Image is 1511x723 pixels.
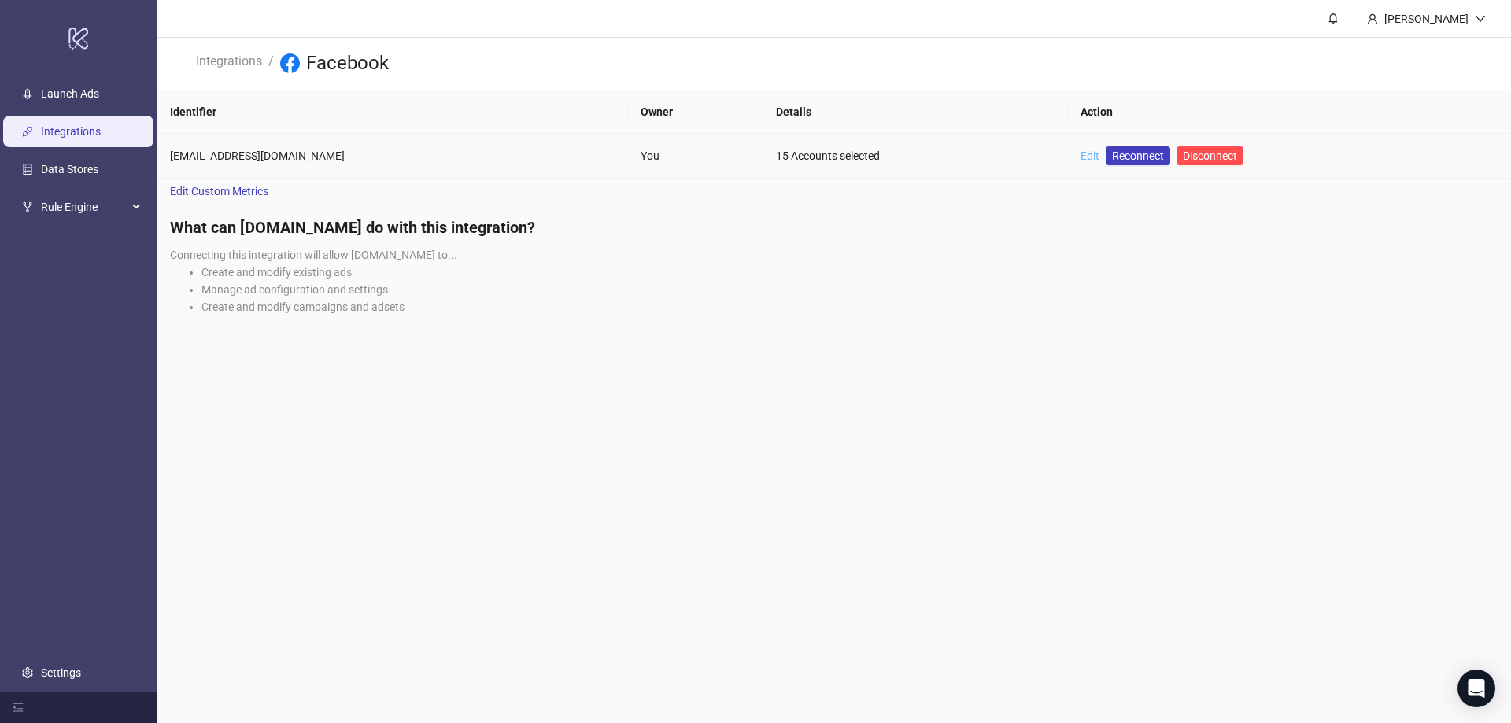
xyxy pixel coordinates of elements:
span: user [1367,13,1378,24]
div: [EMAIL_ADDRESS][DOMAIN_NAME] [170,147,615,164]
h4: What can [DOMAIN_NAME] do with this integration? [170,216,1498,238]
th: Owner [628,90,763,134]
span: menu-fold [13,702,24,713]
a: Settings [41,666,81,679]
li: / [268,51,274,76]
li: Manage ad configuration and settings [201,281,1498,298]
span: Rule Engine [41,192,127,223]
a: Reconnect [1106,146,1170,165]
span: bell [1328,13,1339,24]
th: Action [1068,90,1511,134]
div: 15 Accounts selected [776,147,1055,164]
h3: Facebook [306,51,389,76]
div: Open Intercom Messenger [1457,670,1495,707]
th: Details [763,90,1067,134]
div: [PERSON_NAME] [1378,10,1475,28]
a: Data Stores [41,164,98,176]
a: Integrations [41,126,101,138]
div: You [641,147,751,164]
span: Reconnect [1112,147,1164,164]
li: Create and modify campaigns and adsets [201,298,1498,315]
span: down [1475,13,1486,24]
a: Edit [1081,149,1099,162]
a: Edit Custom Metrics [157,179,281,204]
span: Edit Custom Metrics [170,183,268,200]
span: fork [22,202,33,213]
li: Create and modify existing ads [201,264,1498,281]
span: Disconnect [1183,149,1237,162]
button: Disconnect [1177,146,1243,165]
a: Integrations [193,51,265,68]
a: Launch Ads [41,88,99,101]
span: Connecting this integration will allow [DOMAIN_NAME] to... [170,249,457,261]
th: Identifier [157,90,628,134]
